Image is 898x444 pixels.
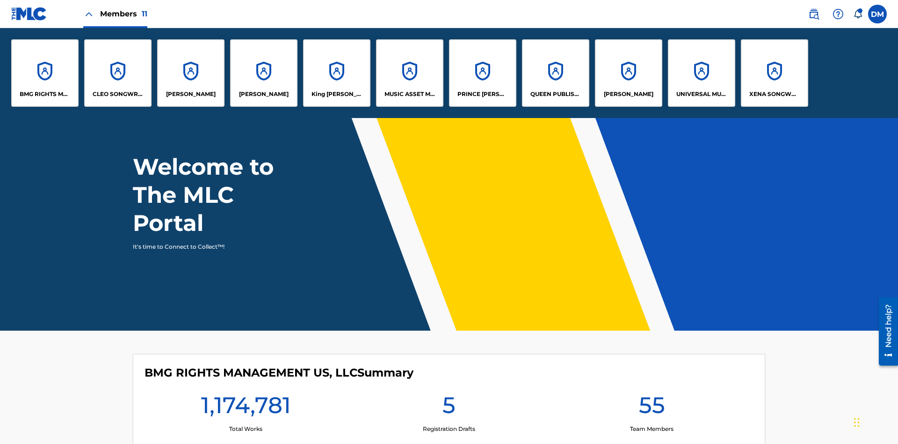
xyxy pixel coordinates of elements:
span: 11 [142,9,147,18]
p: Team Members [630,425,673,433]
h1: Welcome to The MLC Portal [133,153,308,237]
p: PRINCE MCTESTERSON [457,90,508,98]
img: help [833,8,844,20]
iframe: Resource Center [872,294,898,370]
a: Accounts[PERSON_NAME] [595,39,662,107]
p: Registration Drafts [423,425,475,433]
div: User Menu [868,5,887,23]
img: search [808,8,819,20]
h1: 55 [639,391,665,425]
span: Members [100,8,147,19]
a: Accounts[PERSON_NAME] [157,39,224,107]
div: Notifications [853,9,862,19]
iframe: Chat Widget [851,399,898,444]
img: MLC Logo [11,7,47,21]
a: AccountsCLEO SONGWRITER [84,39,152,107]
p: EYAMA MCSINGER [239,90,289,98]
img: Close [83,8,94,20]
a: AccountsPRINCE [PERSON_NAME] [449,39,516,107]
div: Drag [854,408,860,437]
p: BMG RIGHTS MANAGEMENT US, LLC [20,90,71,98]
h1: 5 [442,391,456,425]
p: UNIVERSAL MUSIC PUB GROUP [676,90,727,98]
p: It's time to Connect to Collect™! [133,243,295,251]
p: MUSIC ASSET MANAGEMENT (MAM) [384,90,435,98]
p: CLEO SONGWRITER [93,90,144,98]
a: AccountsBMG RIGHTS MANAGEMENT US, LLC [11,39,79,107]
p: XENA SONGWRITER [749,90,800,98]
p: RONALD MCTESTERSON [604,90,653,98]
h1: 1,174,781 [201,391,291,425]
a: Accounts[PERSON_NAME] [230,39,297,107]
a: AccountsKing [PERSON_NAME] [303,39,370,107]
p: ELVIS COSTELLO [166,90,216,98]
p: QUEEN PUBLISHA [530,90,581,98]
a: AccountsXENA SONGWRITER [741,39,808,107]
a: Public Search [804,5,823,23]
p: Total Works [229,425,262,433]
a: AccountsQUEEN PUBLISHA [522,39,589,107]
a: AccountsMUSIC ASSET MANAGEMENT (MAM) [376,39,443,107]
p: King McTesterson [311,90,362,98]
h4: BMG RIGHTS MANAGEMENT US, LLC [145,366,413,380]
a: AccountsUNIVERSAL MUSIC PUB GROUP [668,39,735,107]
div: Help [829,5,847,23]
